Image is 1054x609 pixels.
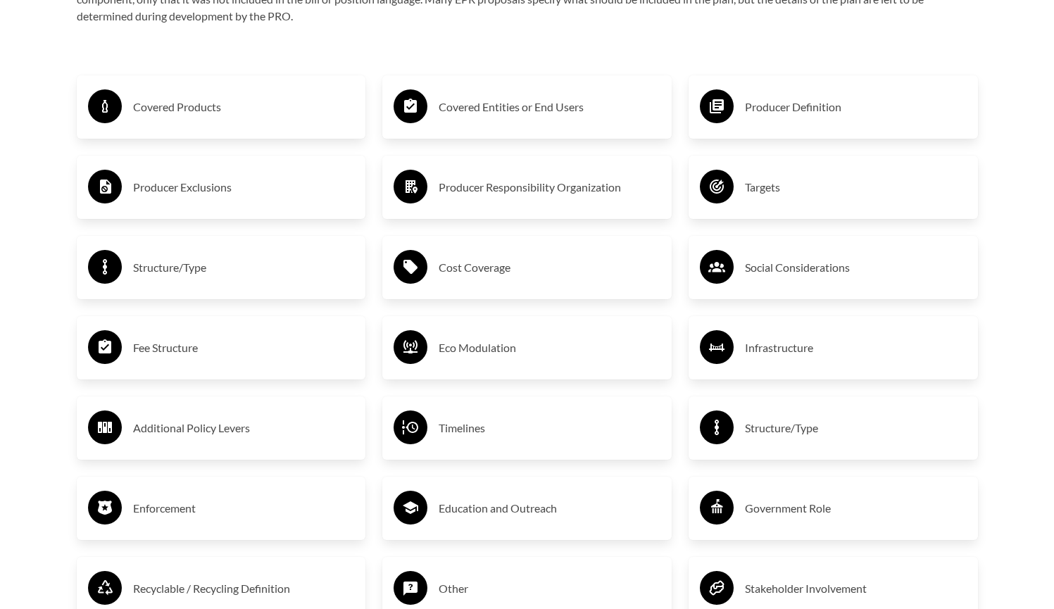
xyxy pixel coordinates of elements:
[439,577,660,600] h3: Other
[439,256,660,279] h3: Cost Coverage
[745,337,967,359] h3: Infrastructure
[133,256,355,279] h3: Structure/Type
[133,577,355,600] h3: Recyclable / Recycling Definition
[133,417,355,439] h3: Additional Policy Levers
[745,577,967,600] h3: Stakeholder Involvement
[439,96,660,118] h3: Covered Entities or End Users
[439,176,660,199] h3: Producer Responsibility Organization
[745,417,967,439] h3: Structure/Type
[745,176,967,199] h3: Targets
[745,497,967,520] h3: Government Role
[133,337,355,359] h3: Fee Structure
[439,497,660,520] h3: Education and Outreach
[133,176,355,199] h3: Producer Exclusions
[745,256,967,279] h3: Social Considerations
[745,96,967,118] h3: Producer Definition
[133,96,355,118] h3: Covered Products
[439,337,660,359] h3: Eco Modulation
[133,497,355,520] h3: Enforcement
[439,417,660,439] h3: Timelines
